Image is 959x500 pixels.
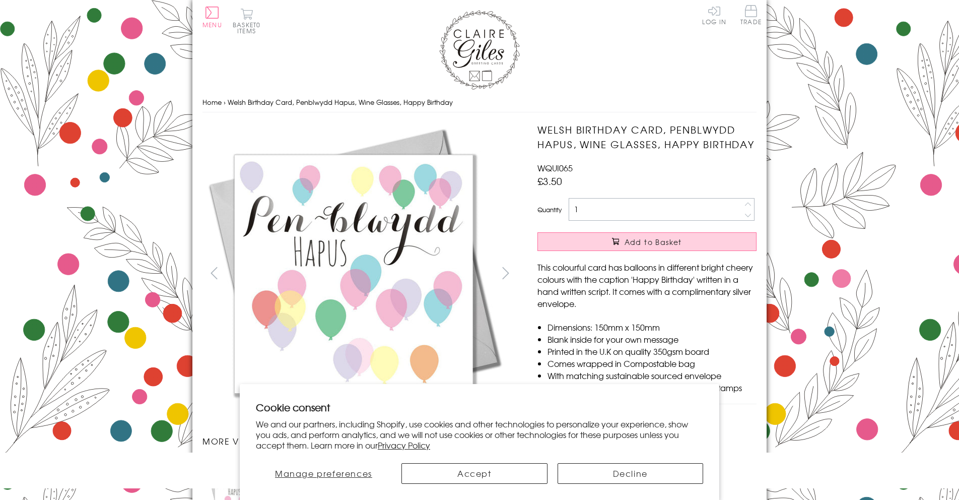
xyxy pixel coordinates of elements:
li: Comes wrapped in Compostable bag [547,357,757,369]
span: Menu [202,20,222,29]
li: Can be sent with Royal Mail standard letter stamps [547,382,757,394]
img: Claire Giles Greetings Cards [439,10,520,90]
li: Blank inside for your own message [547,333,757,345]
span: › [224,97,226,107]
a: Log In [702,5,726,25]
h2: Cookie consent [256,400,703,414]
p: We and our partners, including Shopify, use cookies and other technologies to personalize your ex... [256,419,703,450]
span: Trade [740,5,762,25]
button: Basket0 items [233,8,260,34]
li: Dimensions: 150mm x 150mm [547,321,757,333]
button: Accept [401,463,547,484]
h1: Welsh Birthday Card, Penblwydd Hapus, Wine Glasses, Happy Birthday [537,122,757,152]
a: Trade [740,5,762,27]
button: Manage preferences [256,463,391,484]
span: Manage preferences [275,467,372,479]
button: next [495,262,517,284]
span: 0 items [237,20,260,35]
nav: breadcrumbs [202,92,757,113]
li: Printed in the U.K on quality 350gsm board [547,345,757,357]
a: Privacy Policy [378,439,430,451]
button: Menu [202,7,222,28]
span: Welsh Birthday Card, Penblwydd Hapus, Wine Glasses, Happy Birthday [228,97,453,107]
a: Home [202,97,222,107]
span: Add to Basket [625,237,682,247]
span: £3.50 [537,174,562,188]
span: WQUI065 [537,162,573,174]
img: Welsh Birthday Card, Penblwydd Hapus, Wine Glasses, Happy Birthday [202,122,505,425]
h3: More views [202,435,517,447]
button: Decline [558,463,704,484]
p: This colourful card has balloons in different bright cheery colours with the caption 'Happy Birth... [537,261,757,309]
button: Add to Basket [537,232,757,251]
li: With matching sustainable sourced envelope [547,369,757,382]
label: Quantity [537,205,562,214]
button: prev [202,262,225,284]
